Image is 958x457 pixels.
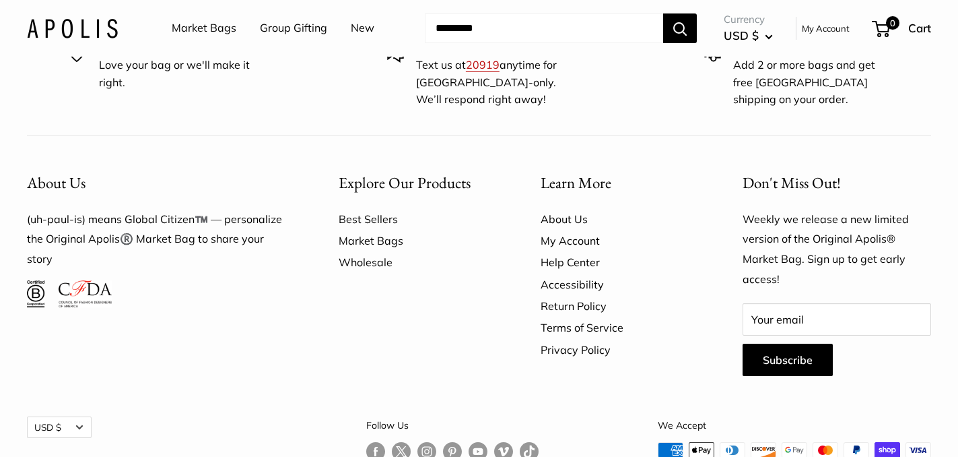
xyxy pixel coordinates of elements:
p: Love your bag or we'll make it right. [99,57,257,91]
span: Learn More [541,173,611,193]
button: Subscribe [743,344,833,376]
a: Market Bags [172,18,236,38]
a: Market Bags [339,230,493,251]
a: Help Center [541,251,695,273]
a: Privacy Policy [541,339,695,361]
a: New [351,18,374,38]
span: Explore Our Products [339,173,471,193]
p: Add 2 or more bags and get free [GEOGRAPHIC_DATA] shipping on your order. [733,57,891,109]
button: Explore Our Products [339,170,493,196]
span: Cart [908,21,931,35]
a: Accessibility [541,274,695,295]
a: Return Policy [541,295,695,317]
a: About Us [541,208,695,230]
p: (uh-paul-is) means Global Citizen™️ — personalize the Original Apolis®️ Market Bag to share your ... [27,210,292,270]
img: Certified B Corporation [27,280,45,307]
span: Currency [724,10,773,29]
a: Wholesale [339,251,493,273]
a: My Account [541,230,695,251]
p: We Accept [658,417,931,434]
a: 0 Cart [873,18,931,39]
span: 0 [886,16,899,30]
a: Terms of Service [541,317,695,338]
button: About Us [27,170,292,196]
a: Best Sellers [339,208,493,230]
button: Learn More [541,170,695,196]
button: USD $ [724,25,773,47]
span: USD $ [724,28,759,42]
p: Text us at anytime for [GEOGRAPHIC_DATA]-only. We’ll respond right away! [416,57,574,109]
p: Don't Miss Out! [743,170,931,196]
a: 20919 [466,58,500,71]
img: Council of Fashion Designers of America Member [59,280,112,307]
button: USD $ [27,417,92,438]
span: About Us [27,173,85,193]
a: Group Gifting [260,18,327,38]
a: My Account [802,20,850,36]
img: Apolis [27,18,118,38]
input: Search... [425,13,663,43]
p: Follow Us [366,417,539,434]
p: Weekly we release a new limited version of the Original Apolis® Market Bag. Sign up to get early ... [743,210,931,291]
button: Search [663,13,697,43]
